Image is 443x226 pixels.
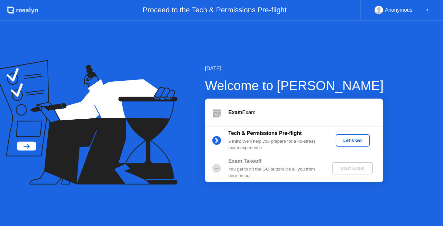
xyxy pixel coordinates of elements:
[228,130,302,136] b: Tech & Permissions Pre-flight
[228,110,242,115] b: Exam
[228,138,322,151] div: : We’ll help you prepare for a no-stress exam experience
[426,6,429,14] div: ▼
[335,166,370,171] div: Start Exam
[338,138,367,143] div: Let's Go
[332,162,372,174] button: Start Exam
[205,65,384,73] div: [DATE]
[228,139,240,144] b: 5 min
[228,109,383,116] div: Exam
[228,166,322,179] div: You get to hit the GO button! It’s all you from here on out
[228,158,262,164] b: Exam Takeoff
[385,6,413,14] div: Anonymous
[205,76,384,95] div: Welcome to [PERSON_NAME]
[336,134,370,147] button: Let's Go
